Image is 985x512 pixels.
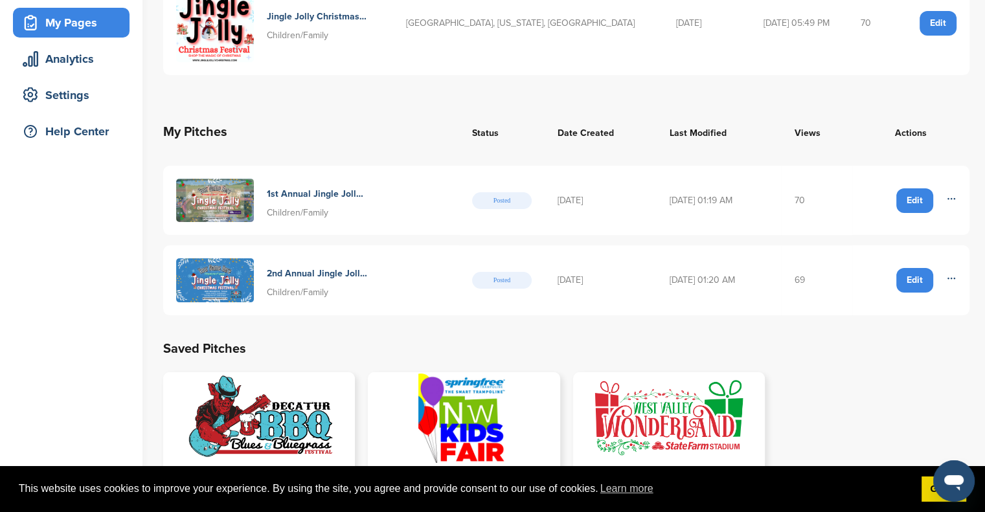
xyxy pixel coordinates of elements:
th: Last Modified [657,109,781,155]
img: Sponsorpitch & Northwest Kids Fairs [418,372,509,463]
a: learn more about cookies [598,479,655,498]
a: Analytics [13,44,130,74]
span: Children/Family [267,207,328,218]
a: Settings [13,80,130,110]
h2: Saved Pitches [163,339,969,359]
span: Children/Family [267,287,328,298]
th: Date Created [545,109,657,155]
div: Help Center [19,120,130,143]
a: My Pages [13,8,130,38]
th: My Pitches [163,109,459,155]
td: 69 [781,245,852,315]
span: This website uses cookies to improve your experience. By using the site, you agree and provide co... [19,479,911,498]
a: Screenshot 2025 06 06 at 12.19.36 am 1st Annual Jingle Jolly Christmas Festival [GEOGRAPHIC_DATA]... [176,179,446,222]
div: My Pages [19,11,130,34]
img: Jingle jolly 2025 nbtx sponsor prospectus [176,258,254,302]
h4: 2nd Annual Jingle Jolly Christmas Festival, [GEOGRAPHIC_DATA], [US_STATE] [267,267,367,281]
img: Sponsorpitch & Decatur BBQ Blues & Bluegrass Festival [179,372,339,463]
a: Help Center [13,117,130,146]
td: 70 [781,166,852,235]
h4: Jingle Jolly Christmas Festival [267,10,367,24]
a: dismiss cookie message [922,476,966,502]
td: [DATE] 01:19 AM [657,166,781,235]
a: Edit [896,268,933,293]
div: Analytics [19,47,130,71]
th: Views [781,109,852,155]
iframe: Button to launch messaging window [933,460,975,502]
a: Jingle jolly 2025 nbtx sponsor prospectus 2nd Annual Jingle Jolly Christmas Festival, [GEOGRAPHIC... [176,258,446,302]
img: Screenshot 2025 06 06 at 12.19.36 am [176,179,254,222]
div: Settings [19,83,130,107]
h4: 1st Annual Jingle Jolly Christmas Festival [GEOGRAPHIC_DATA]! [267,187,367,201]
td: [DATE] 01:20 AM [657,245,781,315]
span: Posted [472,272,532,289]
td: [DATE] [545,166,657,235]
th: Actions [852,109,969,155]
th: Status [459,109,545,155]
img: Sponsorpitch & West Valley Wonderland [578,372,760,463]
span: Children/Family [267,30,328,41]
td: [DATE] [545,245,657,315]
a: Edit [896,188,933,213]
span: Posted [472,192,532,209]
a: Edit [920,11,957,36]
